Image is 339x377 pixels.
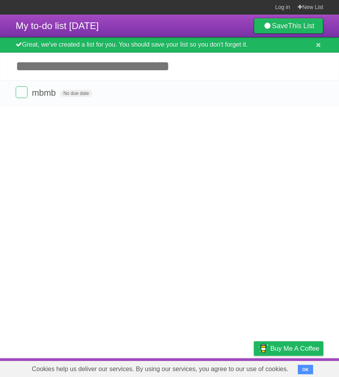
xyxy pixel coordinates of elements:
[288,22,314,30] b: This List
[217,360,234,375] a: Terms
[298,365,313,374] button: OK
[16,86,27,98] label: Done
[32,88,58,98] span: mbmb
[60,90,92,97] span: No due date
[175,360,207,375] a: Developers
[258,342,268,355] img: Buy me a coffee
[149,360,166,375] a: About
[244,360,264,375] a: Privacy
[254,341,323,356] a: Buy me a coffee
[16,20,99,31] span: My to-do list [DATE]
[270,342,319,355] span: Buy me a coffee
[274,360,323,375] a: Suggest a feature
[254,18,323,34] a: SaveThis List
[24,361,296,377] span: Cookies help us deliver our services. By using our services, you agree to our use of cookies.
